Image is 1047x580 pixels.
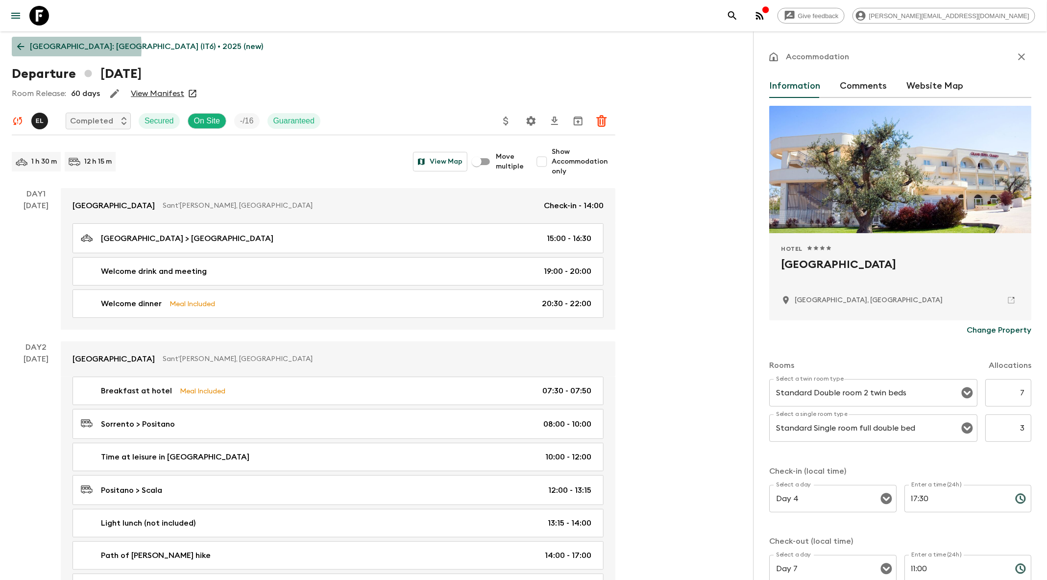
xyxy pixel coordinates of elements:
[413,152,467,171] button: View Map
[180,386,225,396] p: Meal Included
[1011,559,1030,579] button: Choose time, selected time is 11:00 AM
[12,188,61,200] p: Day 1
[786,51,849,63] p: Accommodation
[879,492,893,506] button: Open
[101,484,162,496] p: Positano > Scala
[61,341,615,377] a: [GEOGRAPHIC_DATA]Sant'[PERSON_NAME], [GEOGRAPHIC_DATA]
[30,41,263,52] p: [GEOGRAPHIC_DATA]: [GEOGRAPHIC_DATA] (IT6) • 2025 (new)
[188,113,226,129] div: On Site
[73,290,604,318] a: Welcome dinnerMeal Included20:30 - 22:00
[568,111,588,131] button: Unarchive
[73,443,604,471] a: Time at leisure in [GEOGRAPHIC_DATA]10:00 - 12:00
[911,551,962,559] label: Enter a time (24h)
[31,157,57,167] p: 1 h 30 m
[71,88,100,99] p: 60 days
[547,233,591,244] p: 15:00 - 16:30
[73,223,604,253] a: [GEOGRAPHIC_DATA] > [GEOGRAPHIC_DATA]15:00 - 16:30
[170,298,215,309] p: Meal Included
[12,115,24,127] svg: Unable to sync - Check prices and secured
[769,535,1031,547] p: Check-out (local time)
[542,385,591,397] p: 07:30 - 07:50
[101,550,211,561] p: Path of [PERSON_NAME] hike
[61,188,615,223] a: [GEOGRAPHIC_DATA]Sant'[PERSON_NAME], [GEOGRAPHIC_DATA]Check-in - 14:00
[131,89,184,98] a: View Manifest
[778,8,845,24] a: Give feedback
[139,113,180,129] div: Secured
[840,74,887,98] button: Comments
[101,298,162,310] p: Welcome dinner
[548,517,591,529] p: 13:15 - 14:00
[521,111,541,131] button: Settings
[781,245,803,253] span: Hotel
[73,200,155,212] p: [GEOGRAPHIC_DATA]
[545,451,591,463] p: 10:00 - 12:00
[73,409,604,439] a: Sorrento > Positano08:00 - 10:00
[12,64,142,84] h1: Departure [DATE]
[545,550,591,561] p: 14:00 - 17:00
[911,481,962,489] label: Enter a time (24h)
[960,386,974,400] button: Open
[592,111,611,131] button: Delete
[163,354,596,364] p: Sant'[PERSON_NAME], [GEOGRAPHIC_DATA]
[101,451,249,463] p: Time at leisure in [GEOGRAPHIC_DATA]
[101,385,172,397] p: Breakfast at hotel
[145,115,174,127] p: Secured
[864,12,1035,20] span: [PERSON_NAME][EMAIL_ADDRESS][DOMAIN_NAME]
[84,157,112,167] p: 12 h 15 m
[967,320,1031,340] button: Change Property
[234,113,260,129] div: Trip Fill
[73,257,604,286] a: Welcome drink and meeting19:00 - 20:00
[967,324,1031,336] p: Change Property
[101,266,207,277] p: Welcome drink and meeting
[852,8,1035,24] div: [PERSON_NAME][EMAIL_ADDRESS][DOMAIN_NAME]
[73,353,155,365] p: [GEOGRAPHIC_DATA]
[723,6,742,25] button: search adventures
[544,266,591,277] p: 19:00 - 20:00
[101,233,273,244] p: [GEOGRAPHIC_DATA] > [GEOGRAPHIC_DATA]
[776,410,848,418] label: Select a single room type
[552,147,615,176] span: Show Accommodation only
[776,551,811,559] label: Select a day
[545,111,564,131] button: Download CSV
[12,88,66,99] p: Room Release:
[24,200,49,330] div: [DATE]
[879,562,893,576] button: Open
[769,360,794,371] p: Rooms
[73,509,604,537] a: Light lunch (not included)13:15 - 14:00
[793,12,844,20] span: Give feedback
[73,377,604,405] a: Breakfast at hotelMeal Included07:30 - 07:50
[273,115,315,127] p: Guaranteed
[548,484,591,496] p: 12:00 - 13:15
[776,481,811,489] label: Select a day
[73,475,604,505] a: Positano > Scala12:00 - 13:15
[194,115,220,127] p: On Site
[542,298,591,310] p: 20:30 - 22:00
[960,421,974,435] button: Open
[904,485,1007,512] input: hh:mm
[769,465,1031,477] p: Check-in (local time)
[906,74,963,98] button: Website Map
[795,295,943,305] p: Alberobello, Italy
[781,257,1020,288] h2: [GEOGRAPHIC_DATA]
[989,360,1031,371] p: Allocations
[70,115,113,127] p: Completed
[769,74,820,98] button: Information
[31,116,50,123] span: Eleonora Longobardi
[769,106,1031,233] div: Photo of Grand Hotel Olimpo
[776,375,844,383] label: Select a twin room type
[101,418,175,430] p: Sorrento > Positano
[1011,489,1030,508] button: Choose time, selected time is 5:30 PM
[496,152,524,171] span: Move multiple
[73,541,604,570] a: Path of [PERSON_NAME] hike14:00 - 17:00
[544,200,604,212] p: Check-in - 14:00
[163,201,536,211] p: Sant'[PERSON_NAME], [GEOGRAPHIC_DATA]
[6,6,25,25] button: menu
[12,37,268,56] a: [GEOGRAPHIC_DATA]: [GEOGRAPHIC_DATA] (IT6) • 2025 (new)
[12,341,61,353] p: Day 2
[240,115,254,127] p: - / 16
[101,517,195,529] p: Light lunch (not included)
[496,111,516,131] button: Update Price, Early Bird Discount and Costs
[543,418,591,430] p: 08:00 - 10:00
